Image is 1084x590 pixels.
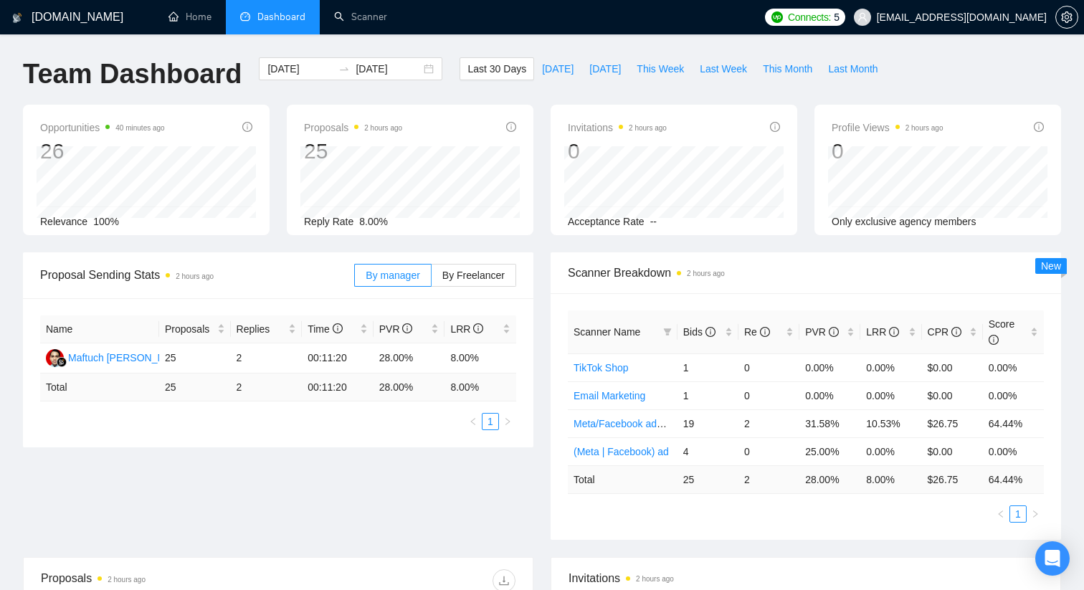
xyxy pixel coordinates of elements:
td: 8.00% [444,343,516,373]
td: 8.00 % [444,373,516,401]
span: 8.00% [359,216,388,227]
time: 2 hours ago [636,575,674,583]
span: PVR [379,323,413,335]
li: 1 [482,413,499,430]
span: info-circle [760,327,770,337]
div: Open Intercom Messenger [1035,541,1070,576]
span: LRR [450,323,483,335]
td: 0 [738,381,799,409]
span: 5 [834,9,840,25]
span: user [857,12,867,22]
li: Next Page [499,413,516,430]
img: logo [12,6,22,29]
td: 0.00% [799,381,860,409]
span: info-circle [333,323,343,333]
span: setting [1056,11,1078,23]
td: 4 [677,437,738,465]
a: TikTok Shop [574,362,629,373]
td: $ 26.75 [922,465,983,493]
span: Last Month [828,61,878,77]
span: CPR [928,326,961,338]
span: By Freelancer [442,270,505,281]
time: 2 hours ago [176,272,214,280]
button: Last Month [820,57,885,80]
td: Total [40,373,159,401]
span: Bids [683,326,715,338]
span: info-circle [770,122,780,132]
button: left [992,505,1009,523]
th: Replies [231,315,303,343]
a: 1 [482,414,498,429]
span: right [1031,510,1040,518]
span: Only exclusive agency members [832,216,976,227]
span: Relevance [40,216,87,227]
button: right [499,413,516,430]
li: Next Page [1027,505,1044,523]
button: right [1027,505,1044,523]
span: swap-right [338,63,350,75]
span: 100% [93,216,119,227]
button: Last Week [692,57,755,80]
td: 31.58% [799,409,860,437]
td: 0.00% [860,353,921,381]
img: MR [46,349,64,367]
span: [DATE] [589,61,621,77]
td: $0.00 [922,353,983,381]
td: $26.75 [922,409,983,437]
button: Last 30 Days [460,57,534,80]
td: 1 [677,353,738,381]
span: LRR [866,326,899,338]
span: Reply Rate [304,216,353,227]
span: Proposal Sending Stats [40,266,354,284]
span: right [503,417,512,426]
span: download [493,575,515,586]
span: Last Week [700,61,747,77]
a: setting [1055,11,1078,23]
button: left [465,413,482,430]
span: info-circle [1034,122,1044,132]
td: 00:11:20 [302,343,374,373]
time: 2 hours ago [629,124,667,132]
span: Re [744,326,770,338]
span: filter [663,328,672,336]
span: Connects: [788,9,831,25]
span: Opportunities [40,119,165,136]
span: -- [650,216,657,227]
div: 26 [40,138,165,165]
td: 0.00% [799,353,860,381]
time: 2 hours ago [687,270,725,277]
th: Name [40,315,159,343]
span: Scanner Name [574,326,640,338]
td: 0.00% [983,353,1044,381]
time: 2 hours ago [905,124,943,132]
span: Proposals [165,321,214,337]
div: 25 [304,138,402,165]
input: Start date [267,61,333,77]
span: left [997,510,1005,518]
li: Previous Page [992,505,1009,523]
span: Acceptance Rate [568,216,645,227]
td: 64.44 % [983,465,1044,493]
span: Last 30 Days [467,61,526,77]
td: 19 [677,409,738,437]
button: This Month [755,57,820,80]
td: 1 [677,381,738,409]
input: End date [356,61,421,77]
li: Previous Page [465,413,482,430]
time: 2 hours ago [108,576,146,584]
span: Profile Views [832,119,943,136]
span: Invitations [568,119,667,136]
button: setting [1055,6,1078,29]
a: searchScanner [334,11,387,23]
span: info-circle [989,335,999,345]
span: info-circle [951,327,961,337]
div: Maftuch [PERSON_NAME] [68,350,189,366]
span: info-circle [829,327,839,337]
span: Proposals [304,119,402,136]
span: info-circle [242,122,252,132]
img: upwork-logo.png [771,11,783,23]
span: Time [308,323,342,335]
th: Proposals [159,315,231,343]
td: 0.00% [860,437,921,465]
td: 25 [159,343,231,373]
